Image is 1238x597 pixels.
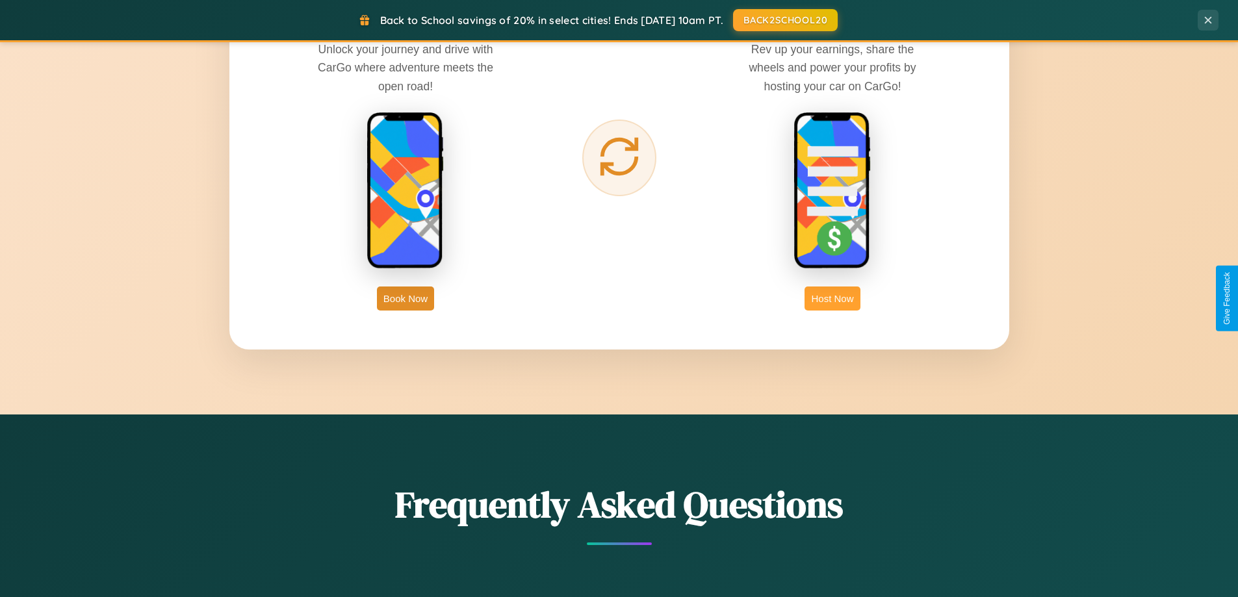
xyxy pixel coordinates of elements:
img: host phone [793,112,871,270]
img: rent phone [367,112,445,270]
button: BACK2SCHOOL20 [733,9,838,31]
p: Rev up your earnings, share the wheels and power your profits by hosting your car on CarGo! [735,40,930,95]
div: Give Feedback [1222,272,1232,325]
p: Unlock your journey and drive with CarGo where adventure meets the open road! [308,40,503,95]
button: Host Now [805,286,860,311]
button: Book Now [377,286,434,311]
h2: Frequently Asked Questions [229,479,1009,529]
span: Back to School savings of 20% in select cities! Ends [DATE] 10am PT. [380,14,723,27]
